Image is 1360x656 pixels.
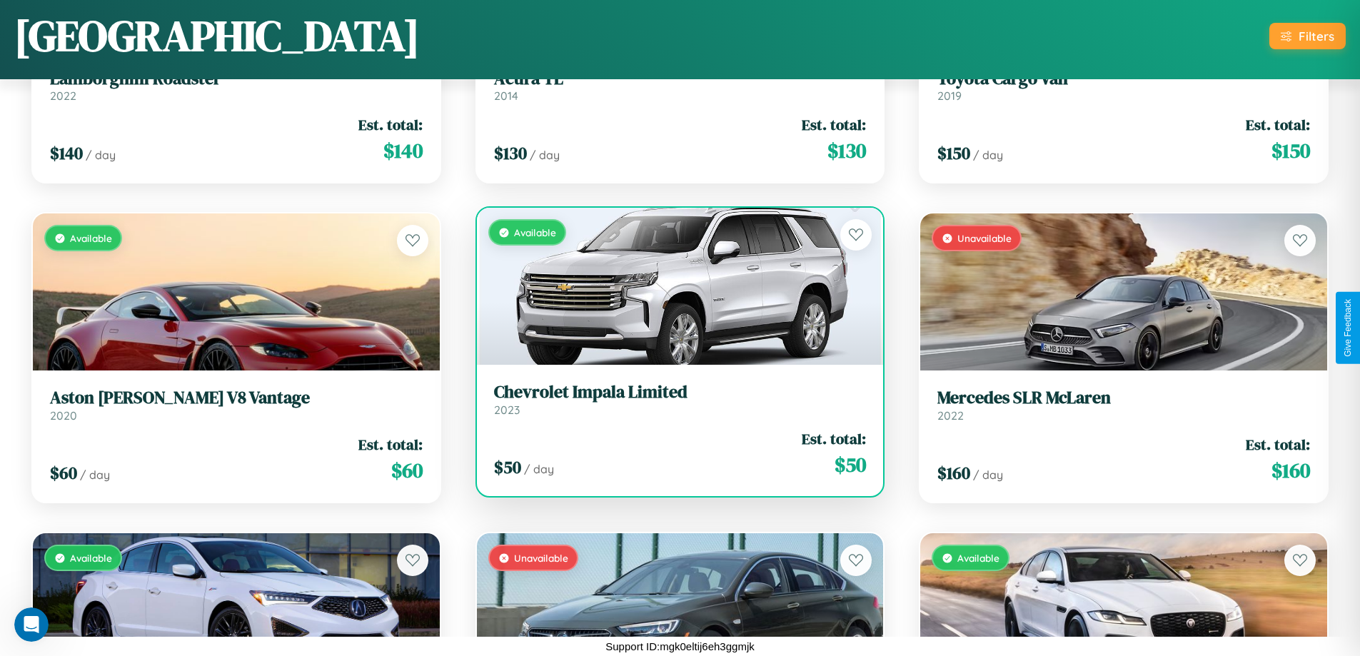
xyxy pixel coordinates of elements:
[802,114,866,135] span: Est. total:
[937,89,962,103] span: 2019
[1246,434,1310,455] span: Est. total:
[86,148,116,162] span: / day
[494,455,521,479] span: $ 50
[383,136,423,165] span: $ 140
[494,403,520,417] span: 2023
[1271,136,1310,165] span: $ 150
[1343,299,1353,357] div: Give Feedback
[973,468,1003,482] span: / day
[494,382,867,417] a: Chevrolet Impala Limited2023
[1246,114,1310,135] span: Est. total:
[937,388,1310,408] h3: Mercedes SLR McLaren
[1269,23,1346,49] button: Filters
[50,69,423,104] a: Lamborghini Roadster2022
[802,428,866,449] span: Est. total:
[50,461,77,485] span: $ 60
[358,434,423,455] span: Est. total:
[358,114,423,135] span: Est. total:
[494,69,867,104] a: Acura TL2014
[391,456,423,485] span: $ 60
[1299,29,1334,44] div: Filters
[70,552,112,564] span: Available
[494,141,527,165] span: $ 130
[957,552,999,564] span: Available
[50,408,77,423] span: 2020
[514,226,556,238] span: Available
[50,141,83,165] span: $ 140
[14,6,420,65] h1: [GEOGRAPHIC_DATA]
[957,232,1012,244] span: Unavailable
[514,552,568,564] span: Unavailable
[937,388,1310,423] a: Mercedes SLR McLaren2022
[937,408,964,423] span: 2022
[14,607,49,642] iframe: Intercom live chat
[1271,456,1310,485] span: $ 160
[494,89,518,103] span: 2014
[50,388,423,423] a: Aston [PERSON_NAME] V8 Vantage2020
[80,468,110,482] span: / day
[530,148,560,162] span: / day
[937,69,1310,104] a: Toyota Cargo Van2019
[50,89,76,103] span: 2022
[70,232,112,244] span: Available
[973,148,1003,162] span: / day
[494,382,867,403] h3: Chevrolet Impala Limited
[605,637,754,656] p: Support ID: mgk0eltij6eh3ggmjk
[937,141,970,165] span: $ 150
[50,388,423,408] h3: Aston [PERSON_NAME] V8 Vantage
[937,461,970,485] span: $ 160
[827,136,866,165] span: $ 130
[524,462,554,476] span: / day
[835,450,866,479] span: $ 50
